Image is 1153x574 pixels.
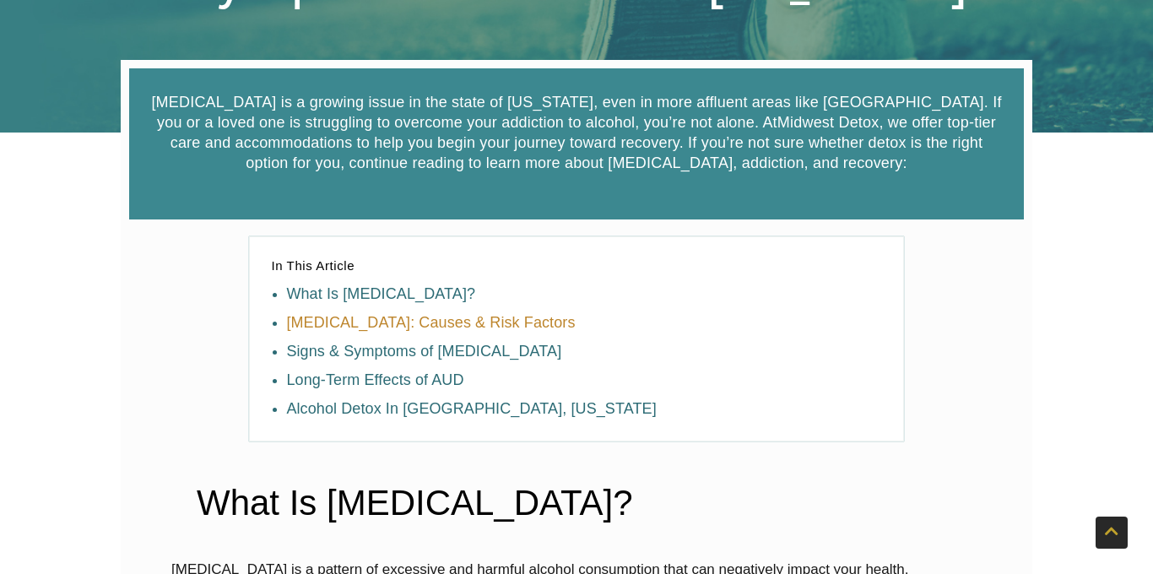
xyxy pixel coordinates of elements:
[286,314,575,331] a: [MEDICAL_DATA]: Causes & Risk Factors
[197,483,633,523] span: What Is [MEDICAL_DATA]?
[271,258,355,273] span: In This Article
[286,285,475,302] a: What Is [MEDICAL_DATA]?
[286,371,463,388] a: Long-Term Effects of AUD
[777,114,880,131] a: Midwest Detox
[150,92,1003,173] p: [MEDICAL_DATA] is a growing issue in the state of [US_STATE], even in more affluent areas like [G...
[286,343,561,360] a: Signs & Symptoms of [MEDICAL_DATA]
[286,400,656,417] a: Alcohol Detox In [GEOGRAPHIC_DATA], [US_STATE]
